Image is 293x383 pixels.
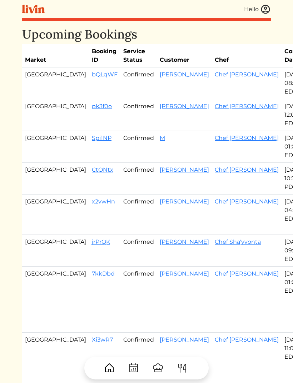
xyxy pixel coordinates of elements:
a: Chef [PERSON_NAME] [215,336,279,343]
a: Chef [PERSON_NAME] [215,166,279,173]
a: jrPrQK [92,238,110,245]
a: [PERSON_NAME] [160,166,209,173]
a: Chef [PERSON_NAME] [215,270,279,277]
a: Chef [PERSON_NAME] [215,103,279,110]
td: Confirmed [120,99,157,131]
a: [PERSON_NAME] [160,270,209,277]
a: Chef [PERSON_NAME] [215,198,279,205]
img: user_account-e6e16d2ec92f44fc35f99ef0dc9cddf60790bfa021a6ecb1c896eb5d2907b31c.svg [260,4,271,15]
img: House-9bf13187bcbb5817f509fe5e7408150f90897510c4275e13d0d5fca38e0b5951.svg [104,362,115,374]
td: [GEOGRAPHIC_DATA] [22,267,89,333]
th: Booking ID [89,44,120,67]
img: ChefHat-a374fb509e4f37eb0702ca99f5f64f3b6956810f32a249b33092029f8484b388.svg [152,362,164,374]
a: Chef Sha'yvonta [215,238,261,245]
td: [GEOGRAPHIC_DATA] [22,67,89,99]
td: Confirmed [120,267,157,333]
a: CtQNtx [92,166,113,173]
a: [PERSON_NAME] [160,103,209,110]
td: [GEOGRAPHIC_DATA] [22,195,89,235]
a: Spi1NP [92,135,111,141]
a: Chef [PERSON_NAME] [215,71,279,78]
h1: Upcoming Bookings [22,27,271,41]
th: Market [22,44,89,67]
img: livin-logo-a0d97d1a881af30f6274990eb6222085a2533c92bbd1e4f22c21b4f0d0e3210c.svg [22,5,45,14]
a: 7kkDbd [92,270,115,277]
a: bQLqWF [92,71,118,78]
a: M [160,135,165,141]
th: Chef [212,44,282,67]
td: Confirmed [120,235,157,267]
a: [PERSON_NAME] [160,336,209,343]
td: Confirmed [120,131,157,163]
div: Hello [244,5,259,14]
td: [GEOGRAPHIC_DATA] [22,131,89,163]
a: x2vwHn [92,198,115,205]
td: [GEOGRAPHIC_DATA] [22,99,89,131]
th: Service Status [120,44,157,67]
img: ForkKnife-55491504ffdb50bab0c1e09e7649658475375261d09fd45db06cec23bce548bf.svg [177,362,188,374]
td: Confirmed [120,163,157,195]
a: Chef [PERSON_NAME] [215,135,279,141]
a: [PERSON_NAME] [160,71,209,78]
img: CalendarDots-5bcf9d9080389f2a281d69619e1c85352834be518fbc73d9501aef674afc0d57.svg [128,362,139,374]
th: Customer [157,44,212,67]
td: [GEOGRAPHIC_DATA] [22,235,89,267]
a: pk3f0o [92,103,112,110]
a: [PERSON_NAME] [160,238,209,245]
td: Confirmed [120,195,157,235]
a: [PERSON_NAME] [160,198,209,205]
a: Xi3wR7 [92,336,113,343]
td: [GEOGRAPHIC_DATA] [22,163,89,195]
td: Confirmed [120,67,157,99]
